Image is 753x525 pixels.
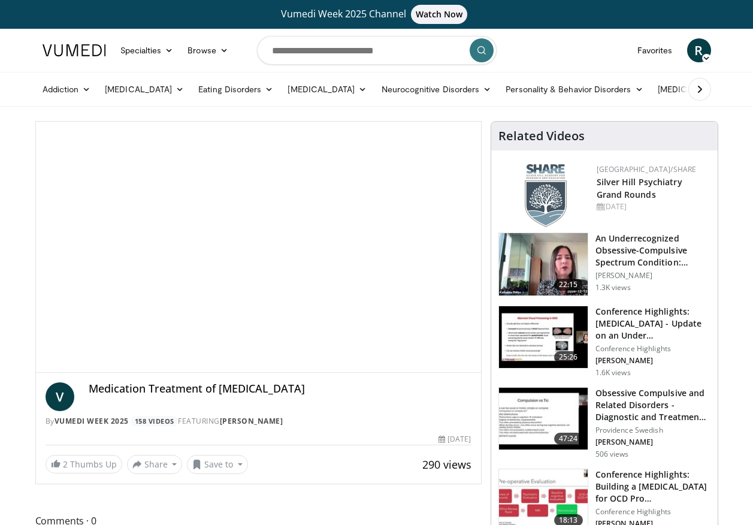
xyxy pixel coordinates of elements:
[595,283,631,292] p: 1.3K views
[191,77,280,101] a: Eating Disorders
[554,351,583,363] span: 25:26
[36,122,481,373] video-js: Video Player
[499,388,588,450] img: 33f18459-8cfc-461c-9790-5ac175df52b2.150x105_q85_crop-smart_upscale.jpg
[525,164,567,227] img: f8aaeb6d-318f-4fcf-bd1d-54ce21f29e87.png.150x105_q85_autocrop_double_scale_upscale_version-0.2.png
[257,36,497,65] input: Search topics, interventions
[595,426,710,435] p: Providence Swedish
[554,279,583,291] span: 22:15
[595,306,710,342] h3: Conference Highlights: [MEDICAL_DATA] - Update on an Under…
[63,458,68,470] span: 2
[131,416,178,426] a: 158 Videos
[595,271,710,280] p: [PERSON_NAME]
[597,201,708,212] div: [DATE]
[498,233,710,296] a: 22:15 An Underrecognized Obsessive-Compulsive Spectrum Condition: Olfactor… [PERSON_NAME] 1.3K views
[595,356,710,366] p: [PERSON_NAME]
[595,507,710,517] p: Conference Highlights
[597,164,697,174] a: [GEOGRAPHIC_DATA]/SHARE
[127,455,183,474] button: Share
[44,5,709,24] a: Vumedi Week 2025 ChannelWatch Now
[422,457,471,472] span: 290 views
[46,416,471,427] div: By FEATURING
[55,416,129,426] a: Vumedi Week 2025
[46,382,74,411] a: V
[187,455,248,474] button: Save to
[374,77,499,101] a: Neurocognitive Disorders
[499,306,588,369] img: 9f16e963-74a6-4de5-bbd7-8be3a642d08b.150x105_q85_crop-smart_upscale.jpg
[498,387,710,459] a: 47:24 Obsessive Compulsive and Related Disorders - Diagnostic and Treatmen… Providence Swedish [P...
[595,469,710,505] h3: Conference Highlights: Building a [MEDICAL_DATA] for OCD Pro…
[113,38,181,62] a: Specialties
[280,77,374,101] a: [MEDICAL_DATA]
[595,387,710,423] h3: Obsessive Compulsive and Related Disorders - Diagnostic and Treatmen…
[89,382,471,396] h4: Medication Treatment of [MEDICAL_DATA]
[220,416,283,426] a: [PERSON_NAME]
[595,368,631,378] p: 1.6K views
[498,306,710,378] a: 25:26 Conference Highlights: [MEDICAL_DATA] - Update on an Under… Conference Highlights [PERSON_N...
[35,77,98,101] a: Addiction
[597,176,682,200] a: Silver Hill Psychiatry Grand Rounds
[687,38,711,62] a: R
[180,38,235,62] a: Browse
[499,233,588,295] img: d46add6d-6fd9-4c62-8e3b-7019dc31b867.150x105_q85_crop-smart_upscale.jpg
[43,44,106,56] img: VuMedi Logo
[439,434,471,445] div: [DATE]
[498,77,650,101] a: Personality & Behavior Disorders
[98,77,191,101] a: [MEDICAL_DATA]
[411,5,468,24] span: Watch Now
[46,455,122,473] a: 2 Thumbs Up
[595,344,710,354] p: Conference Highlights
[630,38,680,62] a: Favorites
[595,449,629,459] p: 506 views
[595,437,710,447] p: [PERSON_NAME]
[554,433,583,445] span: 47:24
[595,233,710,268] h3: An Underrecognized Obsessive-Compulsive Spectrum Condition: Olfactor…
[498,129,585,143] h4: Related Videos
